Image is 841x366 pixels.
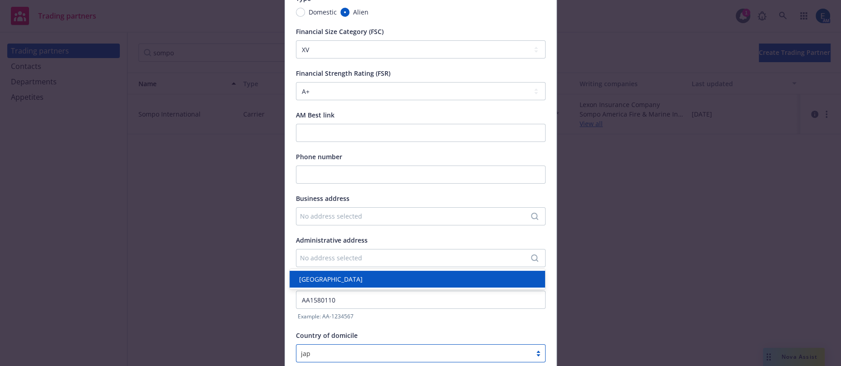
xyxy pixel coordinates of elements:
[300,211,532,221] div: No address selected
[296,69,390,78] span: Financial Strength Rating (FSR)
[296,8,305,17] input: Domestic
[296,27,384,36] span: Financial Size Category (FSC)
[296,207,546,225] button: No address selected
[300,253,532,263] div: No address selected
[531,213,538,220] svg: Search
[298,312,546,321] span: Example: AA-1234567
[531,254,538,262] svg: Search
[296,236,368,244] span: Administrative address
[296,291,546,309] input: AA-7-digit number
[340,8,349,17] input: Alien
[296,249,546,267] button: No address selected
[309,7,337,17] span: Domestic
[296,152,342,161] span: Phone number
[296,111,334,119] span: AM Best link
[299,274,362,284] span: [GEOGRAPHIC_DATA]
[296,331,358,340] span: Country of domicile
[296,194,349,203] span: Business address
[353,7,369,17] span: Alien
